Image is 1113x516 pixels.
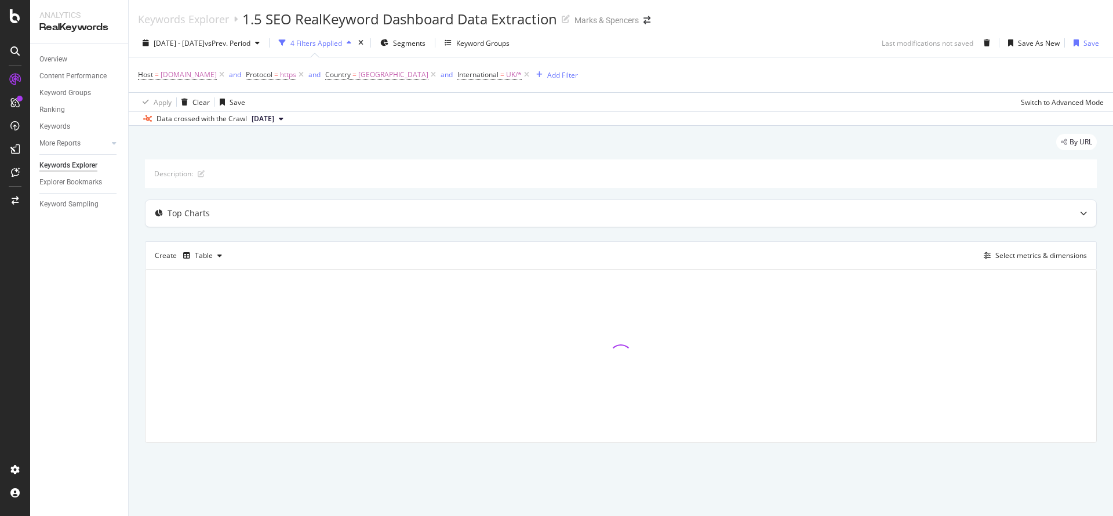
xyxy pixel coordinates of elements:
div: Keywords Explorer [39,159,97,172]
div: arrow-right-arrow-left [643,16,650,24]
button: [DATE] [247,112,288,126]
button: Save [1069,34,1099,52]
button: Save As New [1003,34,1060,52]
div: Explorer Bookmarks [39,176,102,188]
div: legacy label [1056,134,1097,150]
a: Explorer Bookmarks [39,176,120,188]
button: [DATE] - [DATE]vsPrev. Period [138,34,264,52]
span: Host [138,70,153,79]
a: Overview [39,53,120,66]
button: Table [179,246,227,265]
div: Clear [192,97,210,107]
div: Add Filter [547,70,578,80]
a: Keyword Groups [39,87,120,99]
div: Keyword Groups [456,38,510,48]
div: Create [155,246,227,265]
button: Keyword Groups [440,34,514,52]
span: 2025 Aug. 7th [252,114,274,124]
div: RealKeywords [39,21,119,34]
button: and [308,69,321,80]
div: Data crossed with the Crawl [157,114,247,124]
div: Save [230,97,245,107]
button: 4 Filters Applied [274,34,356,52]
a: More Reports [39,137,108,150]
button: and [229,69,241,80]
div: Marks & Spencers [574,14,639,26]
div: and [229,70,241,79]
button: Save [215,93,245,111]
span: [GEOGRAPHIC_DATA] [358,67,428,83]
div: Description: [154,169,193,179]
div: Last modifications not saved [882,38,973,48]
span: = [155,70,159,79]
div: Apply [154,97,172,107]
button: Apply [138,93,172,111]
a: Content Performance [39,70,120,82]
div: 1.5 SEO RealKeyword Dashboard Data Extraction [242,9,557,29]
span: [DATE] - [DATE] [154,38,205,48]
a: Keywords [39,121,120,133]
div: Keyword Sampling [39,198,99,210]
a: Keyword Sampling [39,198,120,210]
div: times [356,37,366,49]
span: = [352,70,357,79]
button: Add Filter [532,68,578,82]
span: By URL [1070,139,1092,146]
span: https [280,67,296,83]
button: Clear [177,93,210,111]
div: Overview [39,53,67,66]
div: Table [195,252,213,259]
div: Switch to Advanced Mode [1021,97,1104,107]
span: = [274,70,278,79]
div: Keywords [39,121,70,133]
div: Save [1083,38,1099,48]
span: International [457,70,499,79]
span: [DOMAIN_NAME] [161,67,217,83]
span: Country [325,70,351,79]
a: Ranking [39,104,120,116]
span: Protocol [246,70,272,79]
div: More Reports [39,137,81,150]
span: Segments [393,38,425,48]
button: Segments [376,34,430,52]
a: Keywords Explorer [39,159,120,172]
div: Select metrics & dimensions [995,250,1087,260]
div: 4 Filters Applied [290,38,342,48]
a: Keywords Explorer [138,13,229,26]
div: and [441,70,453,79]
span: = [500,70,504,79]
button: Switch to Advanced Mode [1016,93,1104,111]
div: Save As New [1018,38,1060,48]
button: and [441,69,453,80]
div: Top Charts [168,208,210,219]
span: vs Prev. Period [205,38,250,48]
div: Content Performance [39,70,107,82]
div: Analytics [39,9,119,21]
button: Select metrics & dimensions [979,249,1087,263]
div: Ranking [39,104,65,116]
div: and [308,70,321,79]
div: Keyword Groups [39,87,91,99]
